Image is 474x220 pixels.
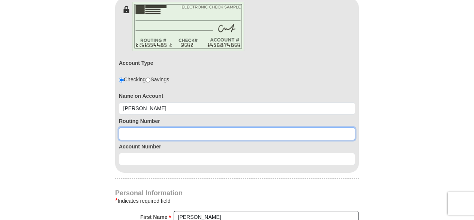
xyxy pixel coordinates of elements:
[119,76,169,83] div: Checking Savings
[115,190,359,196] h4: Personal Information
[119,143,355,150] label: Account Number
[119,92,355,100] label: Name on Account
[115,196,359,205] div: Indicates required field
[132,2,244,51] img: check-en.png
[119,59,153,67] label: Account Type
[119,117,355,125] label: Routing Number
